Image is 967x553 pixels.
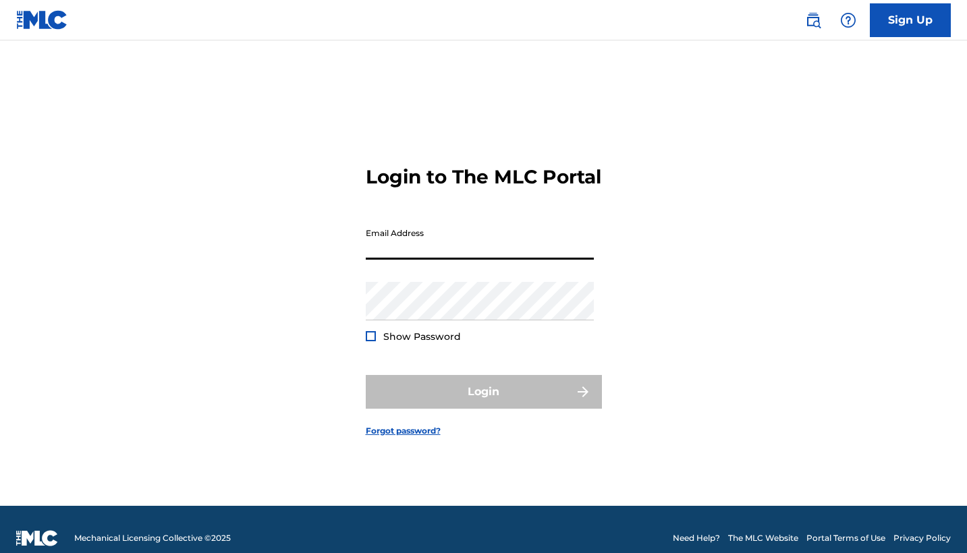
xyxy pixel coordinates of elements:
img: logo [16,530,58,546]
div: Help [835,7,862,34]
a: Need Help? [673,532,720,544]
iframe: Chat Widget [900,488,967,553]
a: Sign Up [870,3,951,37]
h3: Login to The MLC Portal [366,165,601,189]
a: The MLC Website [728,532,798,544]
span: Mechanical Licensing Collective © 2025 [74,532,231,544]
a: Portal Terms of Use [806,532,885,544]
span: Show Password [383,330,461,343]
a: Forgot password? [366,425,441,437]
a: Privacy Policy [893,532,951,544]
img: MLC Logo [16,10,68,30]
img: search [805,12,821,28]
a: Public Search [800,7,827,34]
img: help [840,12,856,28]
